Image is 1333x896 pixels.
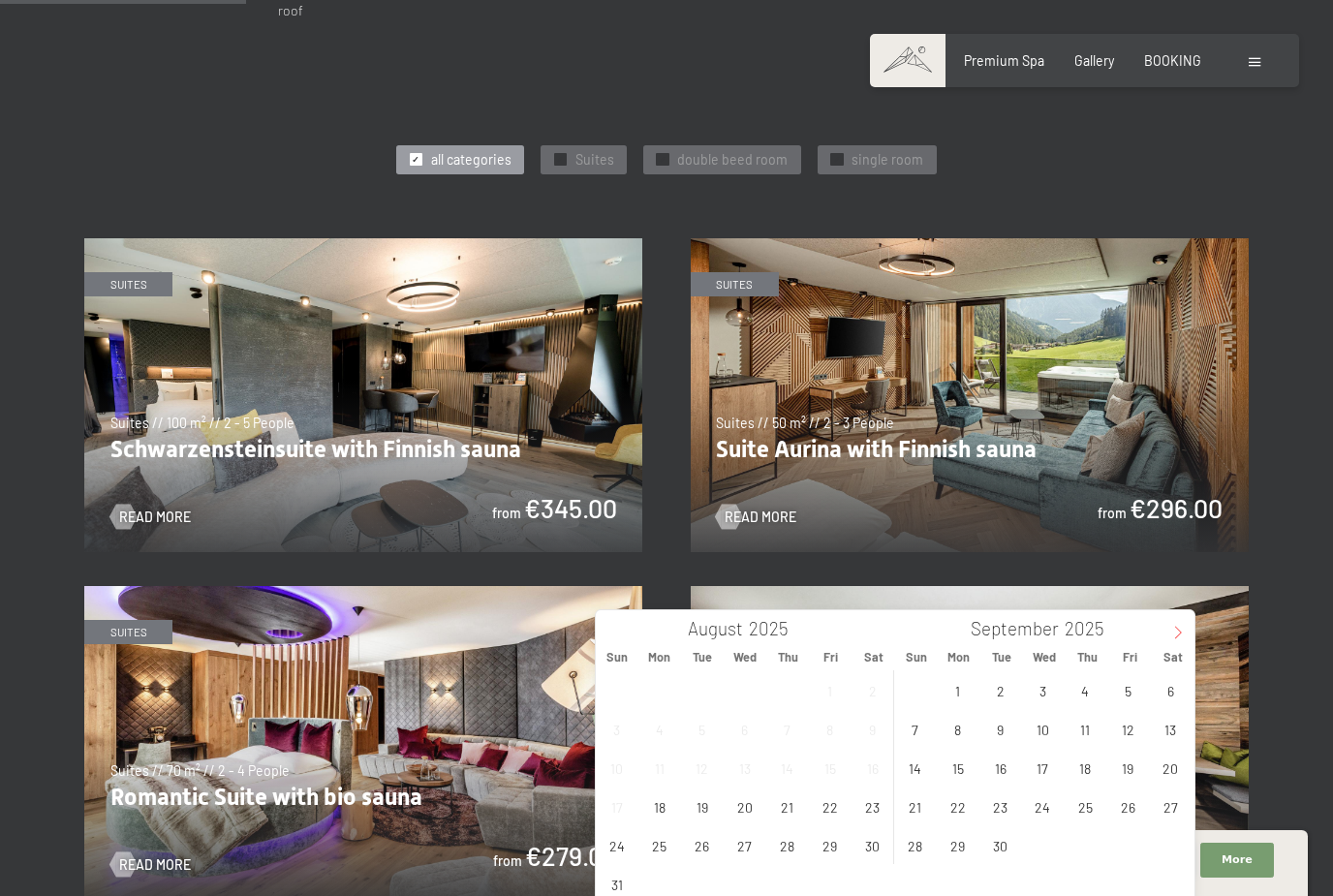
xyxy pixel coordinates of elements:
[84,586,642,597] a: Romantic Suite with bio sauna
[895,651,938,664] span: Sun
[811,749,849,787] span: August 15, 2025
[119,855,191,875] span: Read more
[1023,651,1066,664] span: Wed
[638,651,681,664] span: Mon
[811,710,849,748] span: August 8, 2025
[640,710,678,748] span: August 4, 2025
[1024,671,1062,709] span: September 3, 2025
[853,749,891,787] span: August 16, 2025
[811,671,849,709] span: August 1, 2025
[640,826,678,864] span: August 25, 2025
[981,671,1019,709] span: September 2, 2025
[726,749,763,787] span: August 13, 2025
[1024,788,1062,825] span: September 24, 2025
[726,710,763,748] span: August 6, 2025
[1067,671,1104,709] span: September 4, 2025
[1066,651,1108,664] span: Thu
[980,651,1023,664] span: Tue
[1024,749,1062,787] span: September 17, 2025
[1067,788,1104,825] span: September 25, 2025
[683,788,721,825] span: August 19, 2025
[598,749,635,787] span: August 10, 2025
[981,826,1019,864] span: September 30, 2025
[598,788,635,825] span: August 17, 2025
[1067,749,1104,787] span: September 18, 2025
[110,855,191,875] a: Read more
[1074,52,1114,69] a: Gallery
[981,749,1019,787] span: September 16, 2025
[691,238,1249,249] a: Suite Aurina with Finnish sauna
[809,651,852,664] span: Fri
[84,238,642,552] img: Schwarzensteinsuite with Finnish sauna
[768,788,806,825] span: August 21, 2025
[1152,749,1190,787] span: September 20, 2025
[412,154,419,166] span: ✓
[598,826,635,864] span: August 24, 2025
[896,826,934,864] span: September 28, 2025
[1152,671,1190,709] span: September 6, 2025
[1059,617,1123,639] input: Year
[640,749,678,787] span: August 11, 2025
[981,710,1019,748] span: September 9, 2025
[938,651,980,664] span: Mon
[743,617,807,639] input: Year
[1109,788,1147,825] span: September 26, 2025
[939,826,976,864] span: September 29, 2025
[1152,651,1194,664] span: Sat
[688,620,743,638] span: August
[939,671,976,709] span: September 1, 2025
[896,788,934,825] span: September 21, 2025
[766,651,809,664] span: Thu
[1067,710,1104,748] span: September 11, 2025
[683,710,721,748] span: August 5, 2025
[939,749,976,787] span: September 15, 2025
[1109,749,1147,787] span: September 19, 2025
[853,671,891,709] span: August 2, 2025
[84,238,642,249] a: Schwarzensteinsuite with Finnish sauna
[1109,671,1147,709] span: September 5, 2025
[853,788,891,825] span: August 23, 2025
[896,749,934,787] span: September 14, 2025
[939,710,976,748] span: September 8, 2025
[724,651,766,664] span: Wed
[716,508,796,527] a: Read more
[598,710,635,748] span: August 3, 2025
[1152,788,1190,825] span: September 27, 2025
[939,788,976,825] span: September 22, 2025
[1222,852,1253,868] span: More
[659,154,666,166] span: ✓
[768,826,806,864] span: August 28, 2025
[853,710,891,748] span: August 9, 2025
[811,826,849,864] span: August 29, 2025
[768,749,806,787] span: August 14, 2025
[1109,710,1147,748] span: September 12, 2025
[1200,843,1274,878] button: More
[1152,710,1190,748] span: September 13, 2025
[981,788,1019,825] span: September 23, 2025
[683,749,721,787] span: August 12, 2025
[833,154,841,166] span: ✓
[640,788,678,825] span: August 18, 2025
[852,651,895,664] span: Sat
[575,150,614,170] span: Suites
[683,826,721,864] span: August 26, 2025
[691,238,1249,552] img: Suite Aurina with Finnish sauna
[971,620,1059,638] span: September
[964,52,1044,69] a: Premium Spa
[431,150,511,170] span: all categories
[677,150,788,170] span: double beed room
[110,508,191,527] a: Read more
[691,586,1249,597] a: Chaletsuite with bio sauna
[681,651,724,664] span: Tue
[896,710,934,748] span: September 7, 2025
[1108,651,1151,664] span: Fri
[596,651,638,664] span: Sun
[1144,52,1201,69] a: BOOKING
[811,788,849,825] span: August 22, 2025
[119,508,191,527] span: Read more
[1024,710,1062,748] span: September 10, 2025
[726,826,763,864] span: August 27, 2025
